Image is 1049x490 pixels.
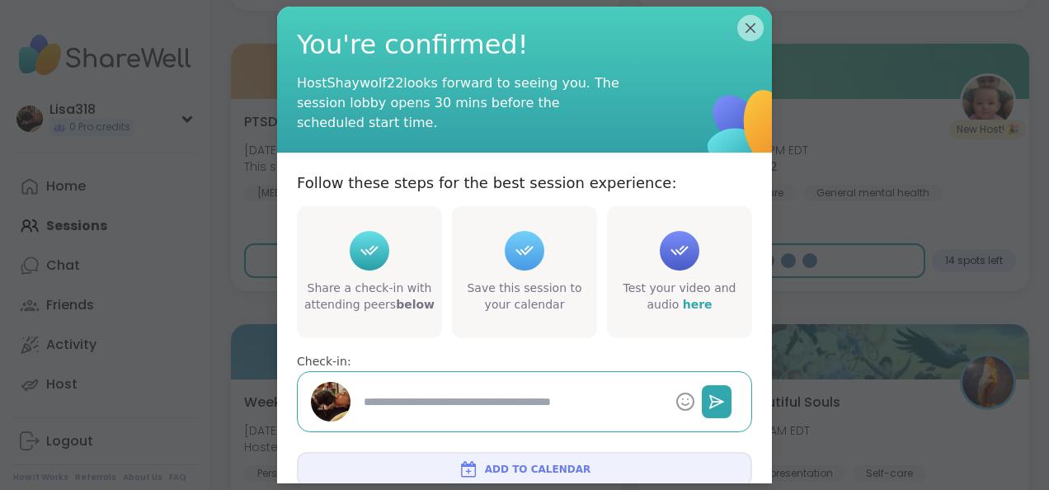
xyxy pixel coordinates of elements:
div: Test your video and audio [610,280,749,313]
div: Save this session to your calendar [455,280,594,313]
img: ShareWell Logomark [459,459,478,479]
b: below [396,298,435,311]
span: Check-in: [297,355,351,368]
img: ShareWell Logomark [661,44,835,218]
div: Share a check-in with attending peers [300,280,439,313]
a: here [683,298,713,311]
img: Lisa318 [311,382,350,422]
span: You're confirmed! [297,26,752,64]
p: Follow these steps for the best session experience: [297,172,677,193]
span: Add to Calendar [485,462,590,477]
button: Add to Calendar [297,452,752,487]
div: Host Shaywolf22 looks forward to seeing you. The session lobby opens 30 mins before the scheduled... [297,73,627,133]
